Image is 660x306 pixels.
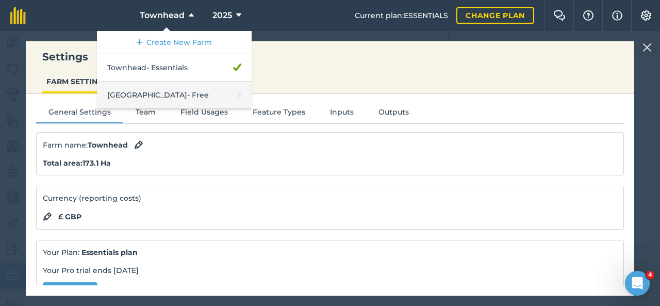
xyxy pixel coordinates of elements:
span: News [171,237,190,244]
iframe: Intercom live chat [625,271,650,296]
button: Messages [52,211,103,252]
span: Current plan : ESSENTIALS [355,10,448,21]
a: Townhead- Essentials [97,54,252,82]
img: svg+xml;base64,PHN2ZyB4bWxucz0iaHR0cDovL3d3dy53My5vcmcvMjAwMC9zdmciIHdpZHRoPSIxOCIgaGVpZ2h0PSIyNC... [43,211,52,223]
a: Change plan [456,7,534,24]
strong: Total area : 173.1 Ha [43,158,111,168]
span: Home [14,237,37,244]
h3: Settings [26,50,634,64]
span: Messages [60,237,95,244]
img: logo [21,20,101,36]
a: Manage [43,282,97,299]
p: Currency (reporting costs) [43,192,617,204]
strong: Essentials plan [81,248,138,257]
p: Your Plan: [43,247,617,258]
p: How can we help? [21,108,186,126]
img: svg+xml;base64,PHN2ZyB4bWxucz0iaHR0cDovL3d3dy53My5vcmcvMjAwMC9zdmciIHdpZHRoPSIyMiIgaGVpZ2h0PSIzMC... [642,41,652,54]
button: Field Usages [168,106,240,122]
img: Two speech bubbles overlapping with the left bubble in the forefront [553,10,566,21]
span: 4 [646,271,654,279]
img: A cog icon [640,10,652,21]
span: 2025 [212,9,232,22]
button: Feature Types [240,106,318,122]
img: svg+xml;base64,PHN2ZyB4bWxucz0iaHR0cDovL3d3dy53My5vcmcvMjAwMC9zdmciIHdpZHRoPSIxNyIgaGVpZ2h0PSIxNy... [612,9,622,22]
span: Townhead [140,9,185,22]
span: Farm name : [43,139,128,151]
a: Create New Farm [97,31,252,54]
p: Your Pro trial ends [DATE] [43,265,617,276]
button: News [155,211,206,252]
img: Profile image for Daisy [150,17,170,37]
img: A question mark icon [582,10,595,21]
div: Close [177,17,196,35]
img: fieldmargin Logo [10,7,26,24]
button: Team [123,106,168,122]
p: 👋Hello [PERSON_NAME], [21,73,186,108]
button: Search for help [15,188,191,208]
button: Help [103,211,155,252]
span: Search for help [21,193,84,204]
div: We typically reply within an hour [21,158,172,169]
button: General Settings [36,106,123,122]
button: FARM SETTINGS [42,72,112,91]
button: Inputs [318,106,366,122]
div: Send us a message [21,148,172,158]
a: [GEOGRAPHIC_DATA]- Free [97,82,252,109]
strong: £ GBP [58,211,81,222]
button: Outputs [366,106,421,122]
span: Help [121,237,137,244]
div: Send us a messageWe typically reply within an hour [10,139,196,178]
strong: Townhead [88,140,128,150]
img: svg+xml;base64,PHN2ZyB4bWxucz0iaHR0cDovL3d3dy53My5vcmcvMjAwMC9zdmciIHdpZHRoPSIxOCIgaGVpZ2h0PSIyNC... [134,139,143,151]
